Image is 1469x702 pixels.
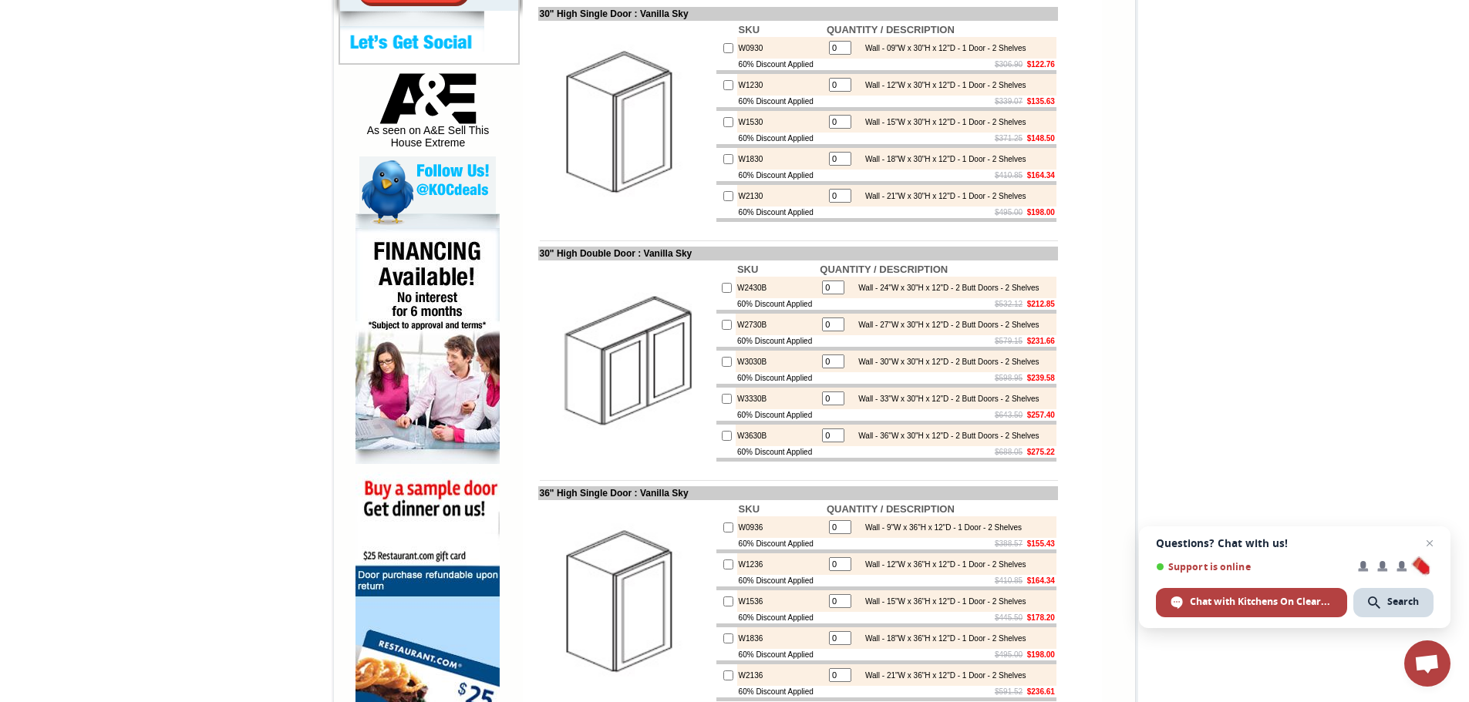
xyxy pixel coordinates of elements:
[737,664,825,686] td: W2136
[1190,595,1333,609] span: Chat with Kitchens On Clearance
[737,207,825,218] td: 60% Discount Applied
[262,43,264,44] img: spacer.gif
[857,192,1026,200] div: Wall - 21"W x 30"H x 12"D - 1 Door - 2 Shelves
[737,111,825,133] td: W1530
[857,597,1026,606] div: Wall - 15"W x 36"H x 12"D - 1 Door - 2 Shelves
[995,687,1023,696] s: $591.52
[42,70,81,86] td: Alabaster Shaker
[995,374,1023,382] s: $598.95
[857,81,1026,89] div: Wall - 12"W x 30"H x 12"D - 1 Door - 2 Shelves
[2,4,15,16] img: pdf.png
[1027,300,1055,308] b: $212.85
[995,650,1023,659] s: $495.00
[739,503,760,515] b: SKU
[540,35,713,209] img: 30'' High Single Door
[538,7,1058,21] td: 30" High Single Door : Vanilla Sky
[1353,588,1434,617] div: Search
[857,671,1026,680] div: Wall - 21"W x 36"H x 12"D - 1 Door - 2 Shelves
[83,70,130,87] td: [PERSON_NAME] Yellow Walnut
[737,148,825,170] td: W1830
[737,686,825,697] td: 60% Discount Applied
[737,133,825,144] td: 60% Discount Applied
[1027,337,1055,345] b: $231.66
[1156,561,1347,573] span: Support is online
[857,155,1026,163] div: Wall - 18"W x 30"H x 12"D - 1 Door - 2 Shelves
[995,539,1023,548] s: $388.57
[264,70,304,86] td: Bellmonte Maple
[737,59,825,70] td: 60% Discount Applied
[736,388,818,409] td: W3330B
[179,43,181,44] img: spacer.gif
[995,613,1023,622] s: $445.50
[995,208,1023,217] s: $495.00
[81,43,83,44] img: spacer.gif
[133,70,180,87] td: [PERSON_NAME] White Shaker
[39,43,42,44] img: spacer.gif
[857,560,1026,569] div: Wall - 12"W x 36"H x 12"D - 1 Door - 2 Shelves
[995,134,1023,143] s: $371.25
[737,612,825,623] td: 60% Discount Applied
[737,538,825,549] td: 60% Discount Applied
[737,649,825,660] td: 60% Discount Applied
[1027,576,1055,585] b: $164.34
[739,24,760,35] b: SKU
[130,43,133,44] img: spacer.gif
[995,60,1023,69] s: $306.90
[1027,97,1055,106] b: $135.63
[995,448,1023,456] s: $688.05
[1156,588,1347,617] div: Chat with Kitchens On Clearance
[736,351,818,372] td: W3030B
[857,44,1026,52] div: Wall - 09"W x 30"H x 12"D - 1 Door - 2 Shelves
[538,247,1058,260] td: 30" High Double Door : Vanilla Sky
[737,96,825,107] td: 60% Discount Applied
[737,74,825,96] td: W1230
[851,395,1039,403] div: Wall - 33"W x 30"H x 12"D - 2 Butt Doors - 2 Shelves
[851,358,1039,366] div: Wall - 30"W x 30"H x 12"D - 2 Butt Doors - 2 Shelves
[1027,539,1055,548] b: $155.43
[820,264,948,275] b: QUANTITY / DESCRIPTION
[737,170,825,181] td: 60% Discount Applied
[1420,534,1439,553] span: Close chat
[857,118,1026,126] div: Wall - 15"W x 30"H x 12"D - 1 Door - 2 Shelves
[736,335,818,347] td: 60% Discount Applied
[1027,134,1055,143] b: $148.50
[851,284,1039,292] div: Wall - 24"W x 30"H x 12"D - 2 Butt Doors - 2 Shelves
[1027,448,1055,456] b: $275.22
[359,73,496,156] div: As seen on A&E Sell This House Extreme
[737,516,825,538] td: W0936
[1387,595,1419,609] span: Search
[540,515,713,688] img: 36'' High Single Door
[736,372,818,384] td: 60% Discount Applied
[995,97,1023,106] s: $339.07
[995,411,1023,419] s: $643.50
[995,337,1023,345] s: $579.15
[1027,171,1055,180] b: $164.34
[1027,60,1055,69] b: $122.76
[737,575,825,586] td: 60% Discount Applied
[851,432,1039,440] div: Wall - 36"W x 30"H x 12"D - 2 Butt Doors - 2 Shelves
[827,24,955,35] b: QUANTITY / DESCRIPTION
[1404,640,1450,687] div: Open chat
[540,275,713,448] img: 30'' High Double Door
[736,298,818,310] td: 60% Discount Applied
[737,37,825,59] td: W0930
[736,409,818,421] td: 60% Discount Applied
[221,43,223,44] img: spacer.gif
[736,425,818,446] td: W3630B
[827,503,955,515] b: QUANTITY / DESCRIPTION
[18,6,125,15] b: Price Sheet View in PDF Format
[737,264,758,275] b: SKU
[1027,613,1055,622] b: $178.20
[737,553,825,575] td: W1236
[1156,537,1434,549] span: Questions? Chat with us!
[18,2,125,15] a: Price Sheet View in PDF Format
[857,634,1026,643] div: Wall - 18"W x 36"H x 12"D - 1 Door - 2 Shelves
[736,314,818,335] td: W2730B
[857,523,1022,532] div: Wall - 9"W x 36"H x 12"D - 1 Door - 2 Shelves
[223,70,262,87] td: Beachwood Oak Shaker
[181,70,221,86] td: Baycreek Gray
[736,446,818,458] td: 60% Discount Applied
[1027,650,1055,659] b: $198.00
[851,321,1039,329] div: Wall - 27"W x 30"H x 12"D - 2 Butt Doors - 2 Shelves
[995,576,1023,585] s: $410.85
